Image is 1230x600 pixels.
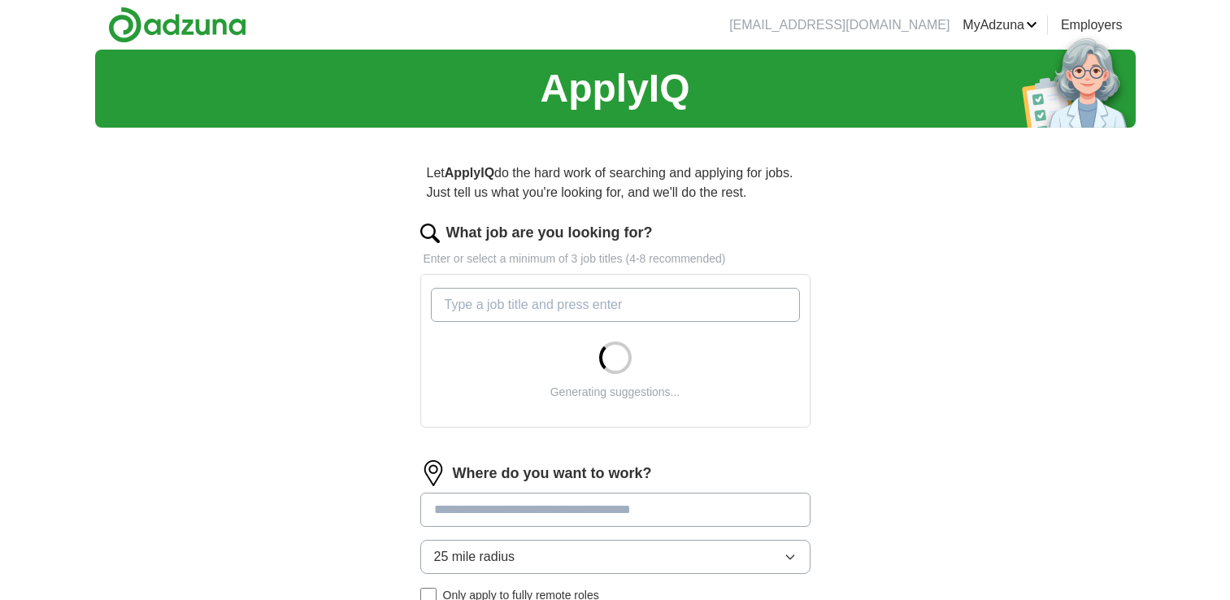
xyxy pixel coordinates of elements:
[420,250,811,267] p: Enter or select a minimum of 3 job titles (4-8 recommended)
[431,288,800,322] input: Type a job title and press enter
[1061,15,1123,35] a: Employers
[445,166,494,180] strong: ApplyIQ
[420,157,811,209] p: Let do the hard work of searching and applying for jobs. Just tell us what you're looking for, an...
[420,224,440,243] img: search.png
[434,547,515,567] span: 25 mile radius
[540,59,689,118] h1: ApplyIQ
[453,463,652,485] label: Where do you want to work?
[446,222,653,244] label: What job are you looking for?
[420,540,811,574] button: 25 mile radius
[729,15,950,35] li: [EMAIL_ADDRESS][DOMAIN_NAME]
[108,7,246,43] img: Adzuna logo
[550,384,680,401] div: Generating suggestions...
[420,460,446,486] img: location.png
[963,15,1037,35] a: MyAdzuna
